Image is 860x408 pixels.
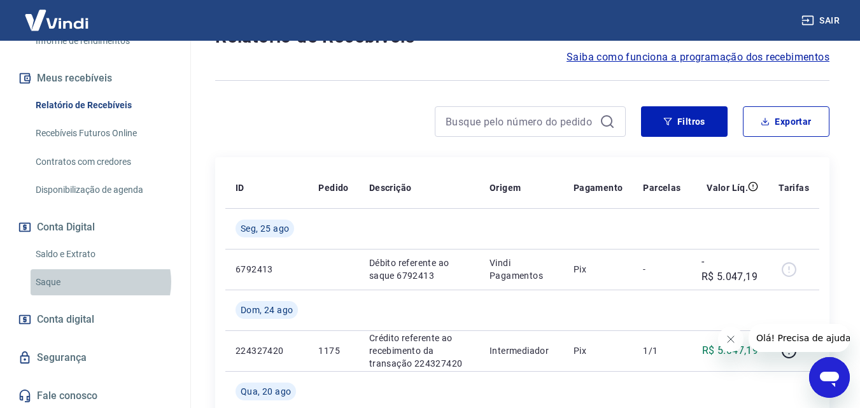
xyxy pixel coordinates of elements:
[31,177,175,203] a: Disponibilização de agenda
[702,343,758,358] p: R$ 5.047,19
[809,357,850,398] iframe: Botão para abrir a janela de mensagens
[369,332,469,370] p: Crédito referente ao recebimento da transação 224327420
[743,106,829,137] button: Exportar
[8,9,107,19] span: Olá! Precisa de ajuda?
[15,64,175,92] button: Meus recebíveis
[236,263,298,276] p: 6792413
[15,213,175,241] button: Conta Digital
[701,254,759,285] p: -R$ 5.047,19
[490,344,553,357] p: Intermediador
[241,222,289,235] span: Seg, 25 ago
[369,181,412,194] p: Descrição
[707,181,748,194] p: Valor Líq.
[15,1,98,39] img: Vindi
[31,92,175,118] a: Relatório de Recebíveis
[574,263,623,276] p: Pix
[643,263,680,276] p: -
[490,257,553,282] p: Vindi Pagamentos
[318,344,348,357] p: 1175
[15,306,175,334] a: Conta digital
[236,344,298,357] p: 224327420
[799,9,845,32] button: Sair
[643,181,680,194] p: Parcelas
[318,181,348,194] p: Pedido
[779,181,809,194] p: Tarifas
[567,50,829,65] a: Saiba como funciona a programação dos recebimentos
[749,324,850,352] iframe: Mensagem da empresa
[241,385,291,398] span: Qua, 20 ago
[574,344,623,357] p: Pix
[369,257,469,282] p: Débito referente ao saque 6792413
[31,269,175,295] a: Saque
[490,181,521,194] p: Origem
[641,106,728,137] button: Filtros
[446,112,595,131] input: Busque pelo número do pedido
[574,181,623,194] p: Pagamento
[37,311,94,328] span: Conta digital
[643,344,680,357] p: 1/1
[241,304,293,316] span: Dom, 24 ago
[718,327,744,352] iframe: Fechar mensagem
[31,120,175,146] a: Recebíveis Futuros Online
[31,149,175,175] a: Contratos com credores
[31,241,175,267] a: Saldo e Extrato
[236,181,244,194] p: ID
[15,344,175,372] a: Segurança
[31,28,175,54] a: Informe de rendimentos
